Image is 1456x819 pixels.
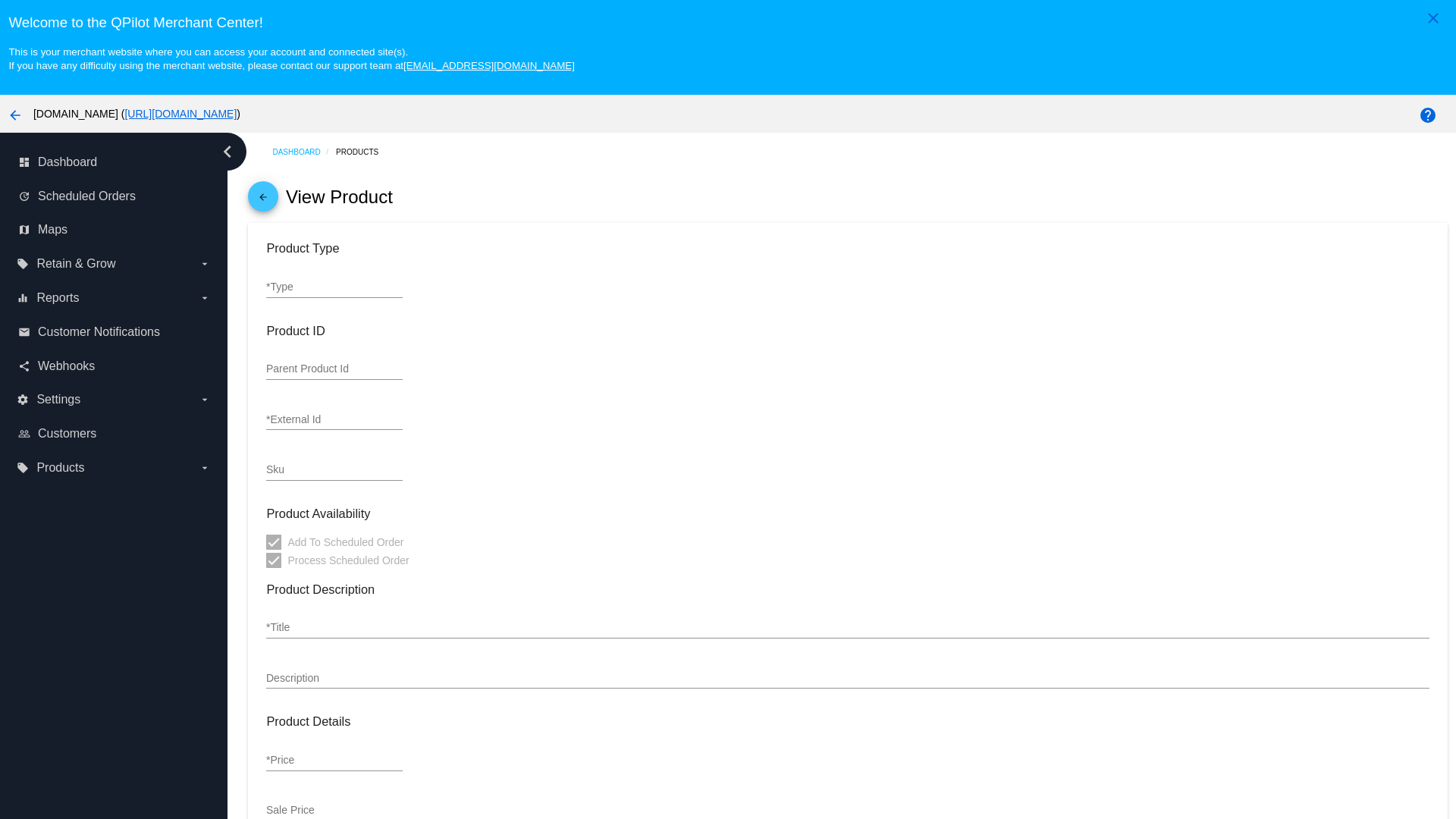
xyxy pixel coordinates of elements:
[36,461,84,475] span: Products
[266,464,403,476] input: Sku
[8,46,574,71] small: This is your merchant website where you can access your account and connected site(s). If you hav...
[38,190,136,203] span: Scheduled Orders
[287,533,403,551] span: Add To Scheduled Order
[254,192,272,210] mat-icon: arrow_back
[266,622,1429,634] input: *Title
[266,324,1429,338] h3: Product ID
[199,292,211,304] i: arrow_drop_down
[266,582,1429,597] h3: Product Description
[266,714,1429,729] h3: Product Details
[266,507,1429,521] h3: Product Availability
[18,156,30,168] i: dashboard
[18,184,211,209] a: update Scheduled Orders
[17,394,29,406] i: settings
[124,108,237,120] a: [URL][DOMAIN_NAME]
[18,218,211,242] a: map Maps
[266,414,403,426] input: *External Id
[266,241,1429,256] h3: Product Type
[38,223,67,237] span: Maps
[18,354,211,378] a: share Webhooks
[36,393,80,406] span: Settings
[199,462,211,474] i: arrow_drop_down
[266,805,403,817] input: Sale Price
[199,394,211,406] i: arrow_drop_down
[336,140,392,164] a: Products
[1419,106,1437,124] mat-icon: help
[199,258,211,270] i: arrow_drop_down
[8,14,1447,31] h3: Welcome to the QPilot Merchant Center!
[36,291,79,305] span: Reports
[266,363,403,375] input: Parent Product Id
[18,150,211,174] a: dashboard Dashboard
[6,106,24,124] mat-icon: arrow_back
[18,326,30,338] i: email
[215,140,240,164] i: chevron_left
[266,755,403,767] input: *Price
[33,108,240,120] span: [DOMAIN_NAME] ( )
[287,551,409,570] span: Process Scheduled Order
[286,187,393,208] h2: View Product
[18,360,30,372] i: share
[1424,9,1442,27] mat-icon: close
[38,325,160,339] span: Customer Notifications
[17,462,29,474] i: local_offer
[38,155,97,169] span: Dashboard
[266,281,403,293] input: *Type
[17,258,29,270] i: local_offer
[17,292,29,304] i: equalizer
[272,140,336,164] a: Dashboard
[403,60,575,71] a: [EMAIL_ADDRESS][DOMAIN_NAME]
[38,359,95,373] span: Webhooks
[18,224,30,236] i: map
[36,257,115,271] span: Retain & Grow
[18,428,30,440] i: people_outline
[18,422,211,446] a: people_outline Customers
[18,320,211,344] a: email Customer Notifications
[38,427,96,441] span: Customers
[266,673,1429,685] input: Description
[18,190,30,202] i: update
